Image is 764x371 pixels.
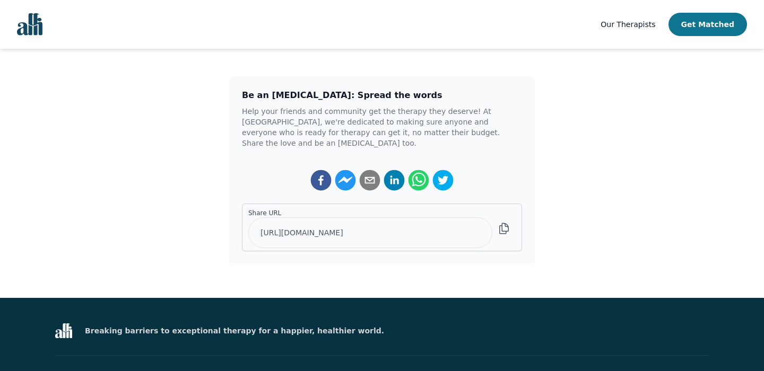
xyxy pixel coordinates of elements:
label: Share URL [248,209,492,217]
span: Our Therapists [601,20,655,29]
button: twitter [432,170,454,191]
button: facebookmessenger [335,170,356,191]
a: Our Therapists [601,18,655,31]
p: Help your friends and community get the therapy they deserve! At [GEOGRAPHIC_DATA], we're dedicat... [242,106,522,148]
button: linkedin [384,170,405,191]
img: Alli Therapy [55,323,72,338]
button: whatsapp [408,170,429,191]
button: email [359,170,380,191]
p: Breaking barriers to exceptional therapy for a happier, healthier world. [72,325,384,336]
button: facebook [310,170,332,191]
button: Get Matched [668,13,747,36]
img: alli logo [17,13,42,36]
h3: Be an [MEDICAL_DATA]: Spread the words [242,89,522,102]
